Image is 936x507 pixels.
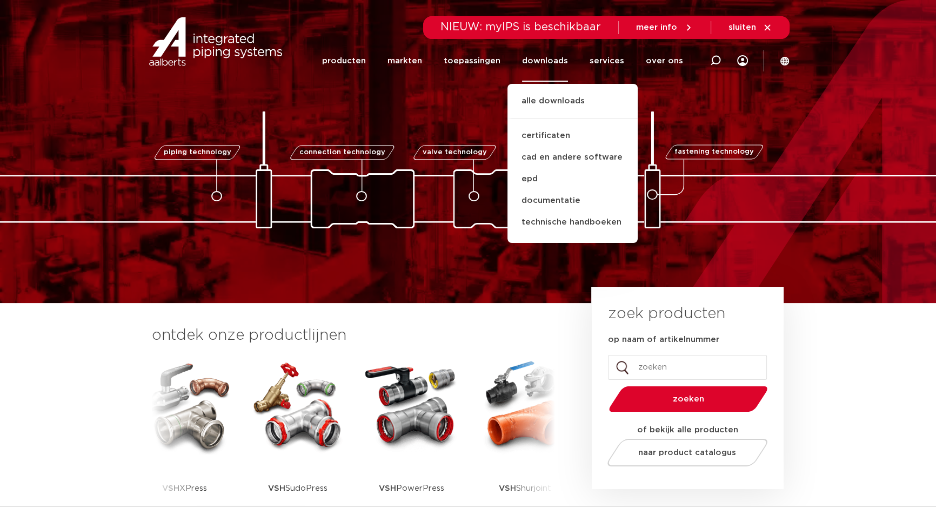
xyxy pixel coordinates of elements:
[646,40,683,82] a: over ons
[507,212,638,233] a: technische handboeken
[674,149,754,156] span: fastening technology
[507,190,638,212] a: documentatie
[608,355,767,380] input: zoeken
[440,22,601,32] span: NIEUW: myIPS is beschikbaar
[728,23,756,31] span: sluiten
[322,40,366,82] a: producten
[608,303,725,325] h3: zoek producten
[268,484,285,492] strong: VSH
[422,149,486,156] span: valve technology
[499,484,516,492] strong: VSH
[507,147,638,168] a: cad en andere software
[636,23,693,32] a: meer info
[387,40,422,82] a: markten
[590,40,624,82] a: services
[636,23,677,31] span: meer info
[444,40,500,82] a: toepassingen
[507,95,638,118] a: alle downloads
[605,439,771,466] a: naar product catalogus
[152,325,555,346] h3: ontdek onze productlijnen
[737,39,748,82] div: my IPS
[379,484,396,492] strong: VSH
[605,385,772,413] button: zoeken
[162,484,179,492] strong: VSH
[507,125,638,147] a: certificaten
[507,168,638,190] a: epd
[163,149,231,156] span: piping technology
[322,40,683,82] nav: Menu
[299,149,385,156] span: connection technology
[639,449,737,457] span: naar product catalogus
[637,395,740,403] span: zoeken
[608,334,719,345] label: op naam of artikelnummer
[522,40,568,82] a: downloads
[728,23,772,32] a: sluiten
[637,426,738,434] strong: of bekijk alle producten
